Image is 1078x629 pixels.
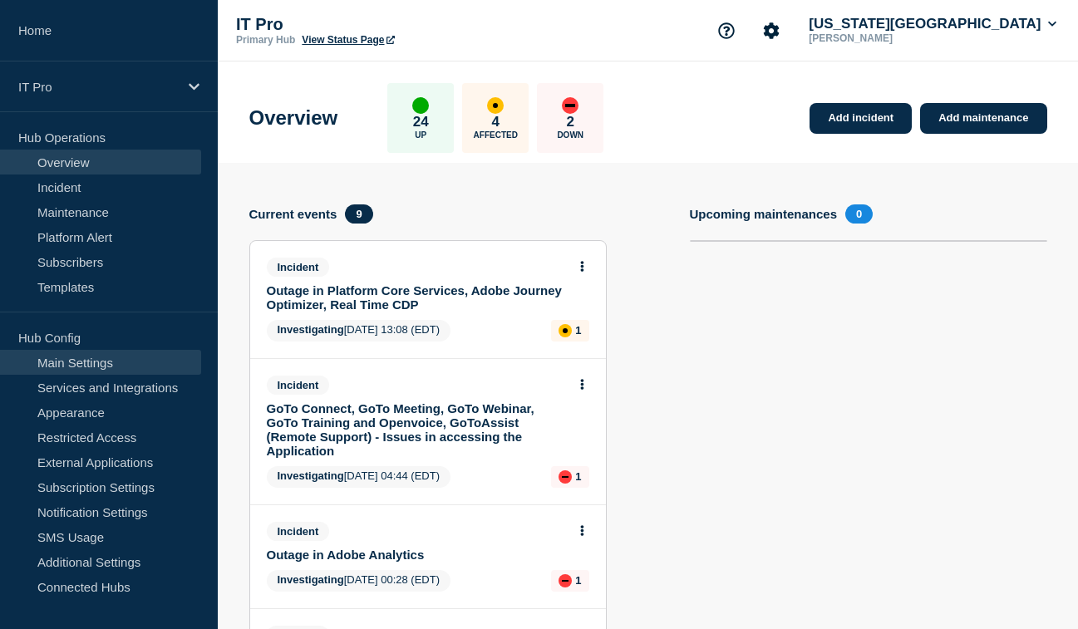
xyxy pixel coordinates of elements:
[18,80,178,94] p: IT Pro
[267,401,567,458] a: GoTo Connect, GoTo Meeting, GoTo Webinar, GoTo Training and Openvoice, GoToAssist (Remote Support...
[412,97,429,114] div: up
[845,204,873,224] span: 0
[267,283,567,312] a: Outage in Platform Core Services, Adobe Journey Optimizer, Real Time CDP
[492,114,500,130] p: 4
[575,470,581,483] p: 1
[559,324,572,337] div: affected
[236,34,295,46] p: Primary Hub
[805,16,1060,32] button: [US_STATE][GEOGRAPHIC_DATA]
[302,34,394,46] a: View Status Page
[278,323,344,336] span: Investigating
[267,320,451,342] span: [DATE] 13:08 (EDT)
[267,466,451,488] span: [DATE] 04:44 (EDT)
[575,324,581,337] p: 1
[810,103,912,134] a: Add incident
[267,522,330,541] span: Incident
[345,204,372,224] span: 9
[249,106,338,130] h1: Overview
[559,574,572,587] div: down
[278,469,344,482] span: Investigating
[267,258,330,277] span: Incident
[236,15,569,34] p: IT Pro
[487,97,504,114] div: affected
[567,114,574,130] p: 2
[415,130,426,140] p: Up
[474,130,518,140] p: Affected
[278,573,344,586] span: Investigating
[557,130,583,140] p: Down
[267,376,330,395] span: Incident
[754,13,789,48] button: Account settings
[575,574,581,587] p: 1
[559,470,572,484] div: down
[267,548,567,562] a: Outage in Adobe Analytics
[709,13,744,48] button: Support
[413,114,429,130] p: 24
[805,32,978,44] p: [PERSON_NAME]
[920,103,1046,134] a: Add maintenance
[690,207,838,221] h4: Upcoming maintenances
[267,570,451,592] span: [DATE] 00:28 (EDT)
[249,207,337,221] h4: Current events
[562,97,578,114] div: down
